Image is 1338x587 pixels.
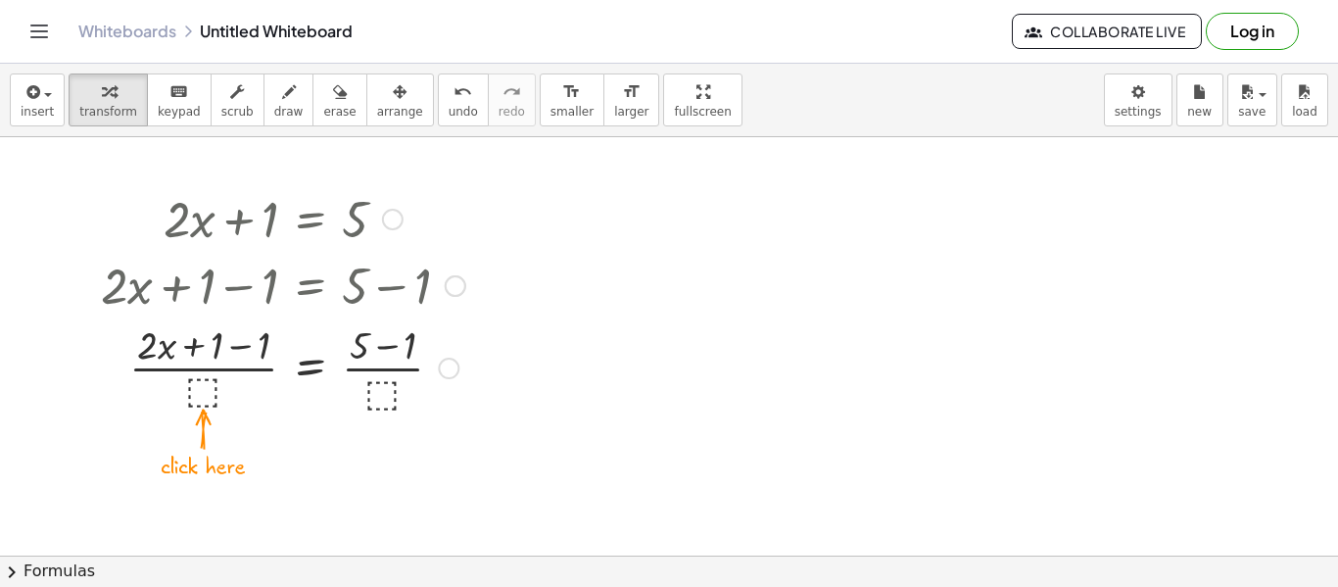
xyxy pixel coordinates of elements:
i: format_size [622,80,641,104]
span: arrange [377,105,423,119]
a: Whiteboards [78,22,176,41]
button: scrub [211,73,264,126]
span: erase [323,105,356,119]
i: keyboard [169,80,188,104]
button: new [1176,73,1223,126]
span: larger [614,105,648,119]
button: format_sizelarger [603,73,659,126]
i: undo [454,80,472,104]
button: undoundo [438,73,489,126]
button: Toggle navigation [24,16,55,47]
span: load [1292,105,1317,119]
button: format_sizesmaller [540,73,604,126]
button: insert [10,73,65,126]
button: load [1281,73,1328,126]
button: arrange [366,73,434,126]
span: undo [449,105,478,119]
button: redoredo [488,73,536,126]
button: Log in [1206,13,1299,50]
span: insert [21,105,54,119]
button: fullscreen [663,73,741,126]
span: settings [1115,105,1162,119]
span: draw [274,105,304,119]
button: Collaborate Live [1012,14,1202,49]
span: Collaborate Live [1028,23,1185,40]
i: redo [502,80,521,104]
button: keyboardkeypad [147,73,212,126]
button: settings [1104,73,1172,126]
button: transform [69,73,148,126]
button: save [1227,73,1277,126]
span: smaller [550,105,594,119]
span: redo [499,105,525,119]
span: save [1238,105,1266,119]
span: new [1187,105,1212,119]
button: erase [312,73,366,126]
span: fullscreen [674,105,731,119]
span: transform [79,105,137,119]
span: keypad [158,105,201,119]
button: draw [263,73,314,126]
span: scrub [221,105,254,119]
i: format_size [562,80,581,104]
